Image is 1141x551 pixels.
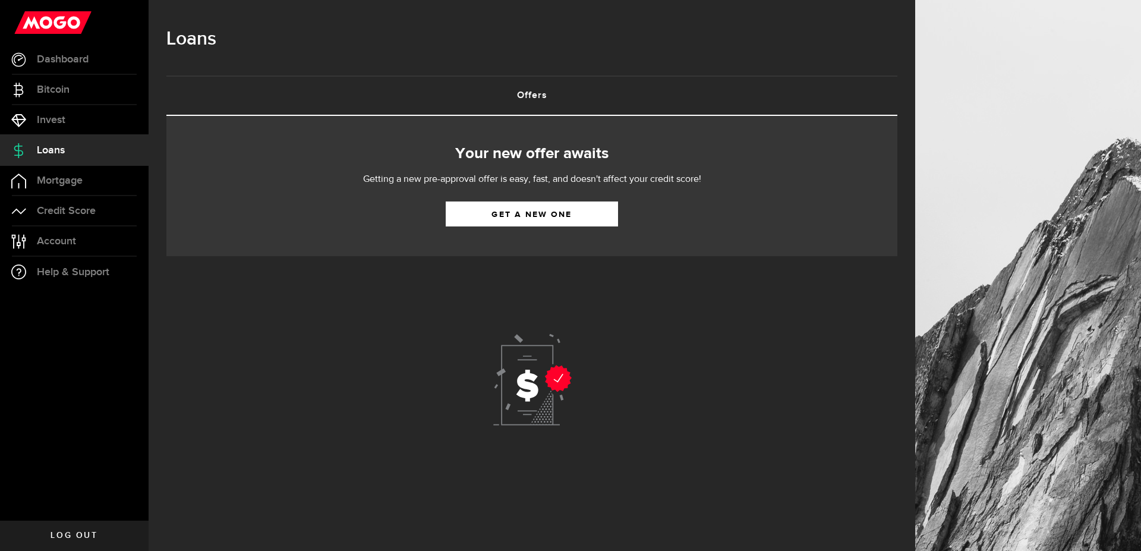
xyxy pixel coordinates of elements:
[1091,501,1141,551] iframe: LiveChat chat widget
[184,141,880,166] h2: Your new offer awaits
[37,206,96,216] span: Credit Score
[327,172,737,187] p: Getting a new pre-approval offer is easy, fast, and doesn't affect your credit score!
[37,267,109,278] span: Help & Support
[37,175,83,186] span: Mortgage
[37,54,89,65] span: Dashboard
[51,531,97,540] span: Log out
[37,145,65,156] span: Loans
[37,236,76,247] span: Account
[37,115,65,125] span: Invest
[166,77,897,115] a: Offers
[446,201,618,226] a: Get a new one
[37,84,70,95] span: Bitcoin
[166,75,897,116] ul: Tabs Navigation
[166,24,897,55] h1: Loans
